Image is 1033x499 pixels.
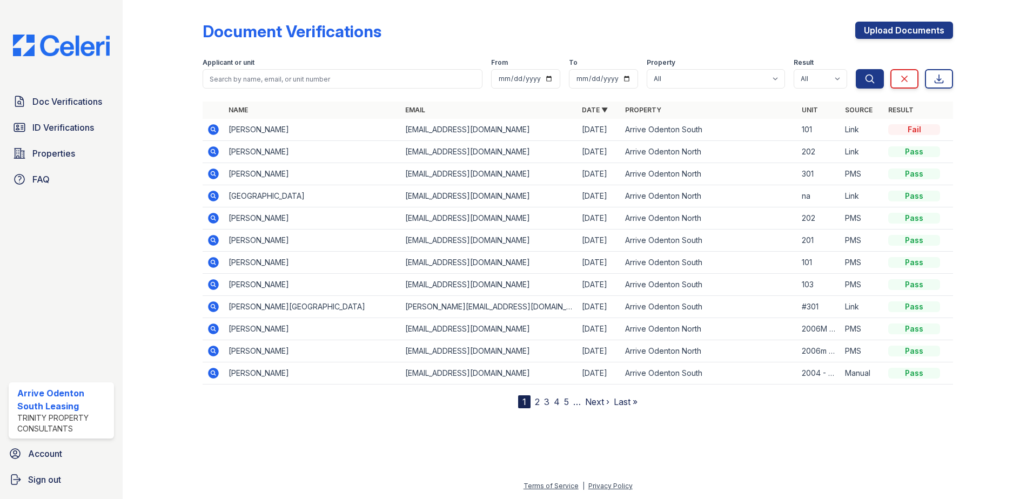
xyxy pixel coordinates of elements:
[544,396,549,407] a: 3
[802,106,818,114] a: Unit
[491,58,508,67] label: From
[621,207,797,230] td: Arrive Odenton North
[841,163,884,185] td: PMS
[9,168,114,190] a: FAQ
[578,141,621,163] td: [DATE]
[401,207,578,230] td: [EMAIL_ADDRESS][DOMAIN_NAME]
[578,296,621,318] td: [DATE]
[401,119,578,141] td: [EMAIL_ADDRESS][DOMAIN_NAME]
[578,318,621,340] td: [DATE]
[224,296,401,318] td: [PERSON_NAME][GEOGRAPHIC_DATA]
[797,185,841,207] td: na
[578,252,621,274] td: [DATE]
[621,185,797,207] td: Arrive Odenton North
[797,230,841,252] td: 201
[4,469,118,490] a: Sign out
[582,106,608,114] a: Date ▼
[224,207,401,230] td: [PERSON_NAME]
[28,447,62,460] span: Account
[621,119,797,141] td: Arrive Odenton South
[841,230,884,252] td: PMS
[578,362,621,385] td: [DATE]
[841,252,884,274] td: PMS
[401,274,578,296] td: [EMAIL_ADDRESS][DOMAIN_NAME]
[535,396,540,407] a: 2
[401,252,578,274] td: [EMAIL_ADDRESS][DOMAIN_NAME]
[588,482,633,490] a: Privacy Policy
[17,413,110,434] div: Trinity Property Consultants
[4,35,118,56] img: CE_Logo_Blue-a8612792a0a2168367f1c8372b55b34899dd931a85d93a1a3d3e32e68fde9ad4.png
[888,323,940,334] div: Pass
[845,106,873,114] a: Source
[841,362,884,385] td: Manual
[578,119,621,141] td: [DATE]
[797,163,841,185] td: 301
[888,106,914,114] a: Result
[9,143,114,164] a: Properties
[224,185,401,207] td: [GEOGRAPHIC_DATA]
[855,22,953,39] a: Upload Documents
[841,207,884,230] td: PMS
[32,147,75,160] span: Properties
[621,362,797,385] td: Arrive Odenton South
[797,318,841,340] td: 2006M #304
[797,141,841,163] td: 202
[569,58,578,67] label: To
[578,230,621,252] td: [DATE]
[224,318,401,340] td: [PERSON_NAME]
[888,301,940,312] div: Pass
[17,387,110,413] div: Arrive Odenton South Leasing
[621,318,797,340] td: Arrive Odenton North
[573,395,581,408] span: …
[621,141,797,163] td: Arrive Odenton North
[625,106,661,114] a: Property
[524,482,579,490] a: Terms of Service
[797,207,841,230] td: 202
[888,213,940,224] div: Pass
[841,296,884,318] td: Link
[32,173,50,186] span: FAQ
[621,340,797,362] td: Arrive Odenton North
[621,230,797,252] td: Arrive Odenton South
[888,346,940,356] div: Pass
[224,274,401,296] td: [PERSON_NAME]
[841,119,884,141] td: Link
[888,124,940,135] div: Fail
[203,58,254,67] label: Applicant or unit
[554,396,560,407] a: 4
[841,340,884,362] td: PMS
[888,146,940,157] div: Pass
[797,252,841,274] td: 101
[28,473,61,486] span: Sign out
[203,22,381,41] div: Document Verifications
[621,296,797,318] td: Arrive Odenton South
[229,106,248,114] a: Name
[405,106,425,114] a: Email
[224,141,401,163] td: [PERSON_NAME]
[578,274,621,296] td: [DATE]
[621,163,797,185] td: Arrive Odenton North
[518,395,531,408] div: 1
[841,185,884,207] td: Link
[578,207,621,230] td: [DATE]
[203,69,482,89] input: Search by name, email, or unit number
[578,340,621,362] td: [DATE]
[797,340,841,362] td: 2006m 304
[9,117,114,138] a: ID Verifications
[4,443,118,464] a: Account
[614,396,638,407] a: Last »
[888,235,940,246] div: Pass
[888,168,940,179] div: Pass
[647,58,675,67] label: Property
[621,252,797,274] td: Arrive Odenton South
[401,318,578,340] td: [EMAIL_ADDRESS][DOMAIN_NAME]
[401,163,578,185] td: [EMAIL_ADDRESS][DOMAIN_NAME]
[797,362,841,385] td: 2004 - P-1
[401,185,578,207] td: [EMAIL_ADDRESS][DOMAIN_NAME]
[578,163,621,185] td: [DATE]
[224,340,401,362] td: [PERSON_NAME]
[841,141,884,163] td: Link
[888,257,940,268] div: Pass
[401,230,578,252] td: [EMAIL_ADDRESS][DOMAIN_NAME]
